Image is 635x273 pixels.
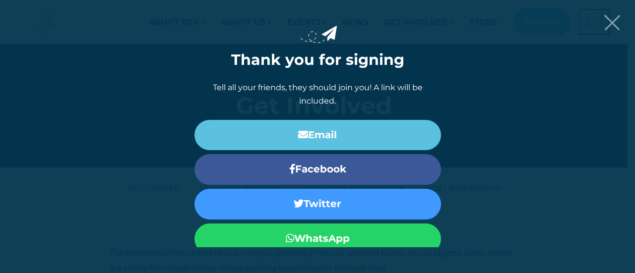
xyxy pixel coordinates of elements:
a: Twitter [194,189,441,219]
a: Email [194,120,441,151]
p: Tell all your friends, they should join you! A link will be included. [194,81,441,108]
h1: Thank you for signing [194,51,441,69]
a: Facebook [194,154,441,185]
a: WhatsApp [194,223,441,254]
button: Close [604,15,620,30]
